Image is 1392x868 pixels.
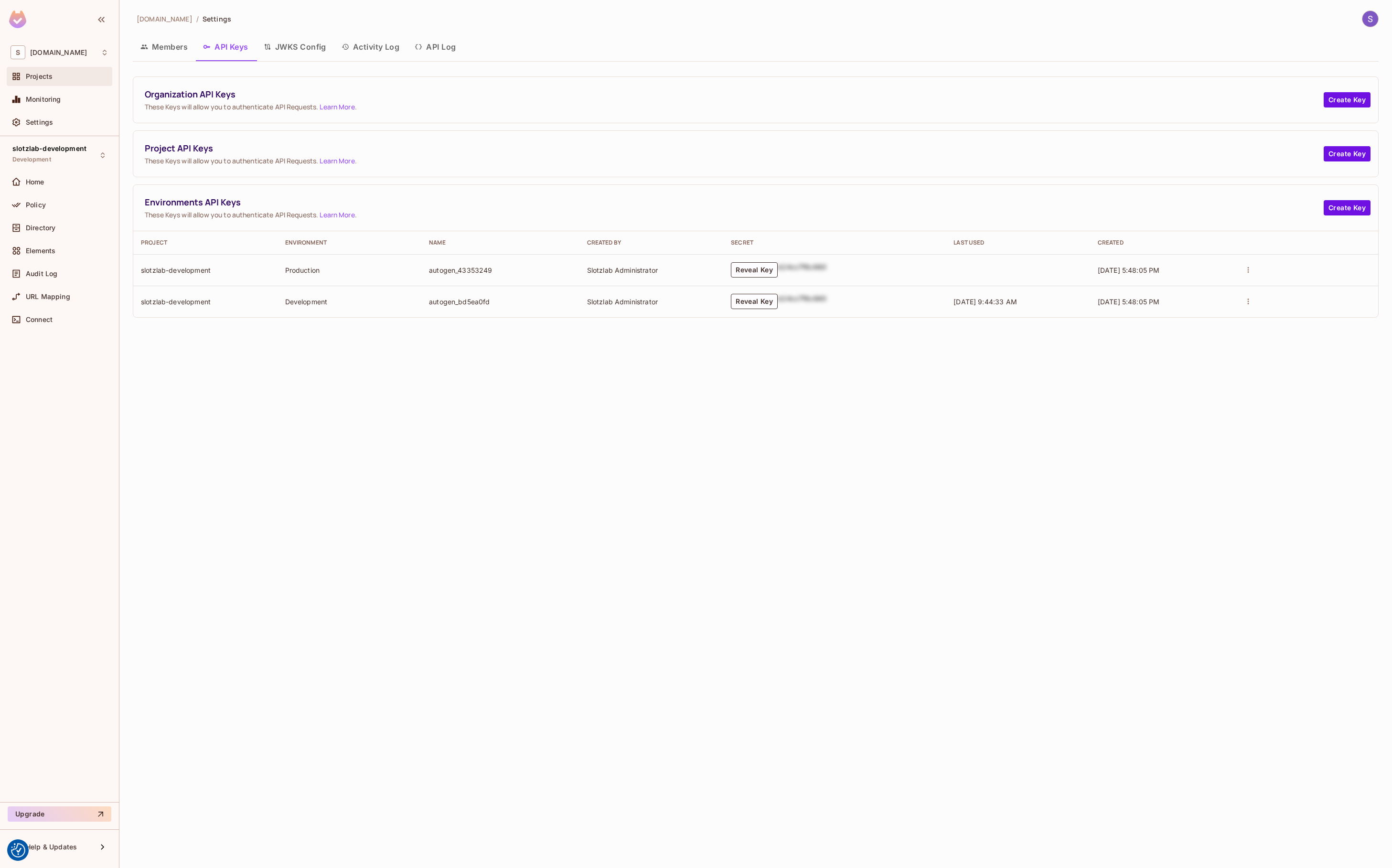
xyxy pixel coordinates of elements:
[133,286,278,317] td: slotzlab-development
[579,254,724,286] td: Slotzlab Administrator
[133,35,195,59] button: Members
[145,102,1324,111] span: These Keys will allow you to authenticate API Requests. .
[26,73,53,80] span: Projects
[731,262,778,278] button: Reveal Key
[778,294,826,309] div: b24cc7f8c660
[421,254,579,286] td: autogen_43353249
[8,806,111,822] button: Upgrade
[26,247,55,255] span: Elements
[1324,146,1371,161] button: Create Key
[731,294,778,309] button: Reveal Key
[320,210,354,219] a: Learn More
[133,254,278,286] td: slotzlab-development
[26,316,53,323] span: Connect
[278,286,422,317] td: Development
[195,35,256,59] button: API Keys
[256,35,334,59] button: JWKS Config
[11,843,25,857] img: Revisit consent button
[429,239,572,246] div: Name
[26,96,61,103] span: Monitoring
[145,210,1324,219] span: These Keys will allow you to authenticate API Requests. .
[12,145,86,152] span: slotzlab-development
[587,239,716,246] div: Created By
[1098,266,1160,274] span: [DATE] 5:48:05 PM
[145,142,1324,154] span: Project API Keys
[421,286,579,317] td: autogen_bd5ea0fd
[11,843,25,857] button: Consent Preferences
[26,118,53,126] span: Settings
[203,14,231,23] span: Settings
[26,843,77,851] span: Help & Updates
[1324,200,1371,215] button: Create Key
[26,293,70,300] span: URL Mapping
[953,298,1017,306] span: [DATE] 9:44:33 AM
[1362,11,1378,27] img: Slotzlab Administrator
[145,88,1324,100] span: Organization API Keys
[1324,92,1371,107] button: Create Key
[953,239,1082,246] div: Last Used
[320,156,354,165] a: Learn More
[9,11,26,28] img: SReyMgAAAABJRU5ErkJggg==
[145,196,1324,208] span: Environments API Keys
[26,201,46,209] span: Policy
[1242,263,1255,277] button: actions
[145,156,1324,165] span: These Keys will allow you to authenticate API Requests. .
[778,262,826,278] div: b24cc7f8c660
[141,239,270,246] div: Project
[30,49,87,56] span: Workspace: slotzlab.com
[320,102,354,111] a: Learn More
[11,45,25,59] span: S
[1242,295,1255,308] button: actions
[26,224,55,232] span: Directory
[407,35,463,59] button: API Log
[334,35,407,59] button: Activity Log
[285,239,414,246] div: Environment
[196,14,199,23] li: /
[1098,298,1160,306] span: [DATE] 5:48:05 PM
[26,178,44,186] span: Home
[1098,239,1227,246] div: Created
[731,239,938,246] div: Secret
[12,156,51,163] span: Development
[278,254,422,286] td: Production
[26,270,57,278] span: Audit Log
[579,286,724,317] td: Slotzlab Administrator
[137,14,193,23] span: [DOMAIN_NAME]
